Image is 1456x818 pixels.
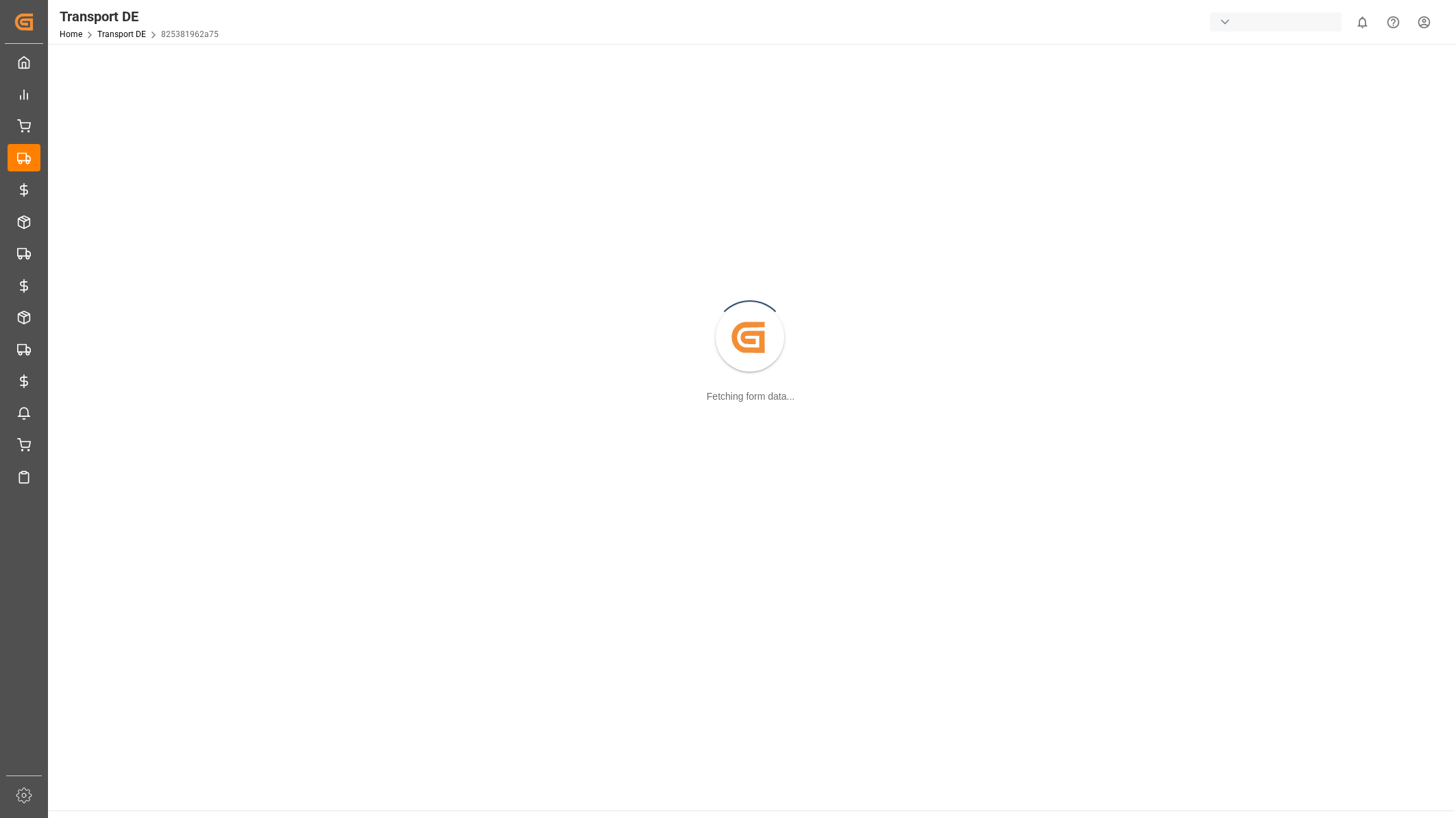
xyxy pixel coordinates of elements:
a: Home [60,29,82,39]
div: Transport DE [60,6,219,27]
button: show 0 new notifications [1347,7,1378,38]
a: Transport DE [97,29,146,39]
div: Fetching form data... [707,389,794,404]
button: Help Center [1378,7,1409,38]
